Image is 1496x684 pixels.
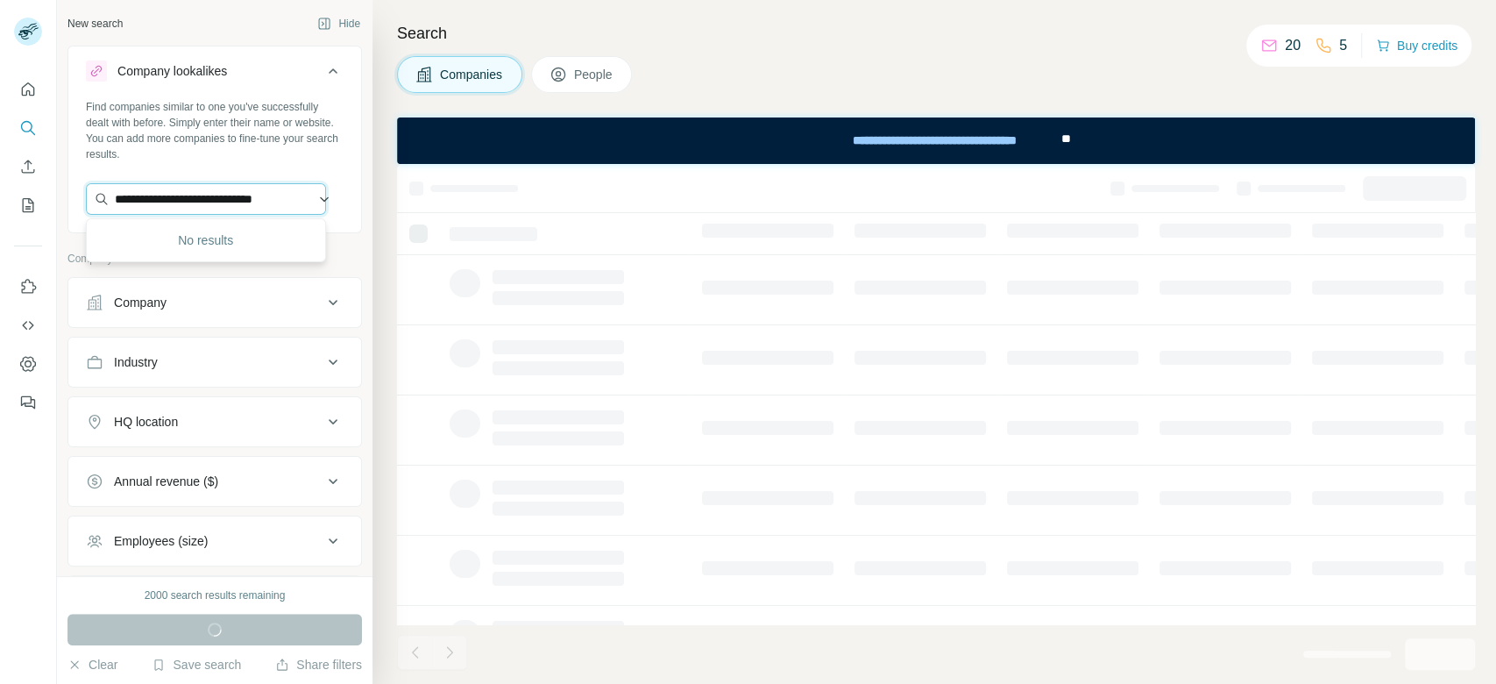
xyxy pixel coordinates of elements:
[574,66,614,83] span: People
[397,21,1475,46] h4: Search
[145,588,286,603] div: 2000 search results remaining
[117,62,227,80] div: Company lookalikes
[67,656,117,673] button: Clear
[397,118,1475,164] iframe: Banner
[14,74,42,105] button: Quick start
[275,656,362,673] button: Share filters
[68,50,361,99] button: Company lookalikes
[68,341,361,383] button: Industry
[14,112,42,144] button: Search
[114,353,158,371] div: Industry
[14,348,42,380] button: Dashboard
[68,460,361,502] button: Annual revenue ($)
[67,251,362,267] p: Company information
[14,310,42,341] button: Use Surfe API
[14,387,42,418] button: Feedback
[1339,35,1347,56] p: 5
[68,520,361,562] button: Employees (size)
[114,413,178,431] div: HQ location
[86,99,344,162] div: Find companies similar to one you've successfully dealt with before. Simply enter their name or w...
[440,66,504,83] span: Companies
[90,223,322,258] div: No results
[1376,33,1457,58] button: Buy credits
[14,189,42,221] button: My lists
[114,532,208,550] div: Employees (size)
[114,473,218,490] div: Annual revenue ($)
[14,271,42,303] button: Use Surfe on LinkedIn
[68,401,361,443] button: HQ location
[1285,35,1301,56] p: 20
[68,281,361,324] button: Company
[152,656,241,673] button: Save search
[67,16,123,32] div: New search
[305,11,372,37] button: Hide
[114,294,167,311] div: Company
[14,151,42,182] button: Enrich CSV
